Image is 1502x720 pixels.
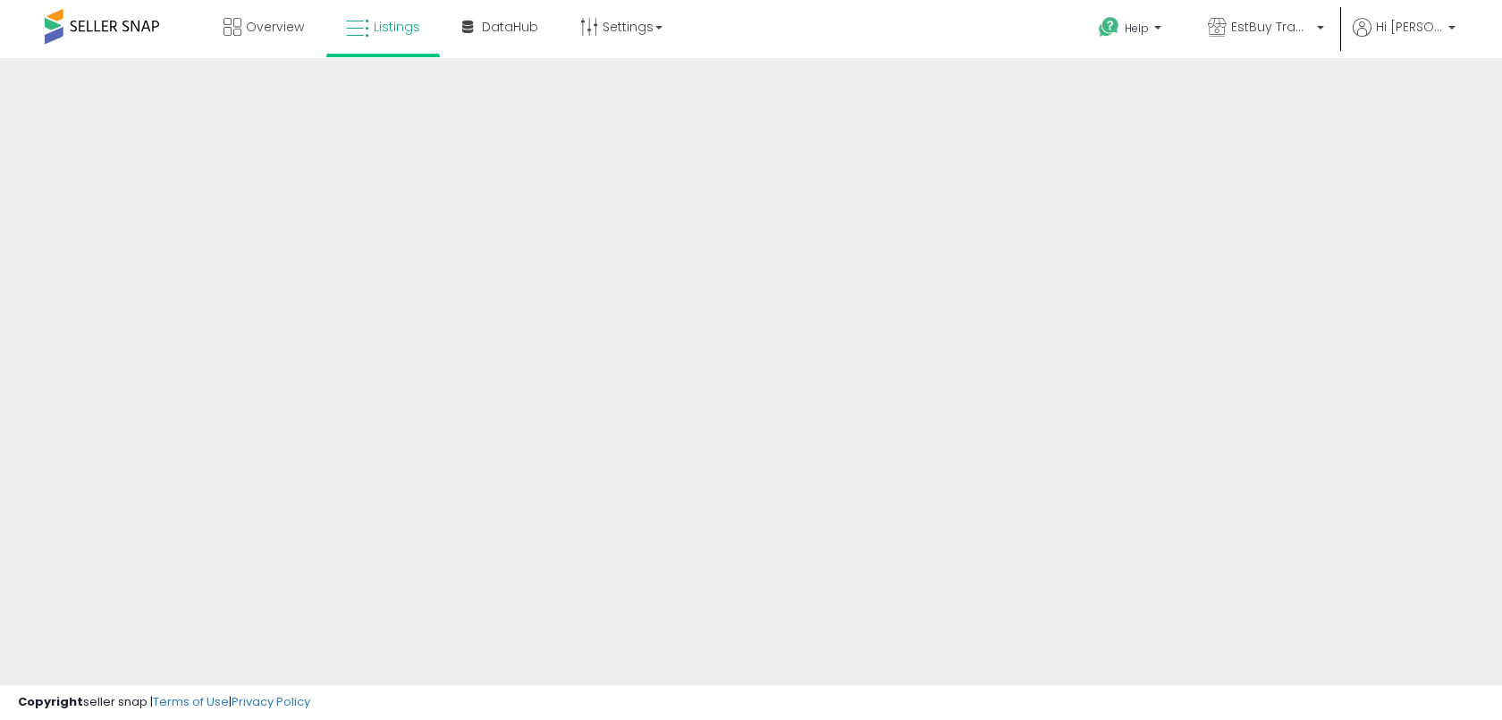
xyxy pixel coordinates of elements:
[1231,18,1312,36] span: EstBuy Trading
[232,693,310,710] a: Privacy Policy
[374,18,420,36] span: Listings
[246,18,304,36] span: Overview
[18,694,310,711] div: seller snap | |
[153,693,229,710] a: Terms of Use
[1098,16,1120,38] i: Get Help
[1353,18,1456,58] a: Hi [PERSON_NAME]
[18,693,83,710] strong: Copyright
[1125,21,1149,36] span: Help
[1376,18,1443,36] span: Hi [PERSON_NAME]
[1084,3,1179,58] a: Help
[482,18,538,36] span: DataHub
